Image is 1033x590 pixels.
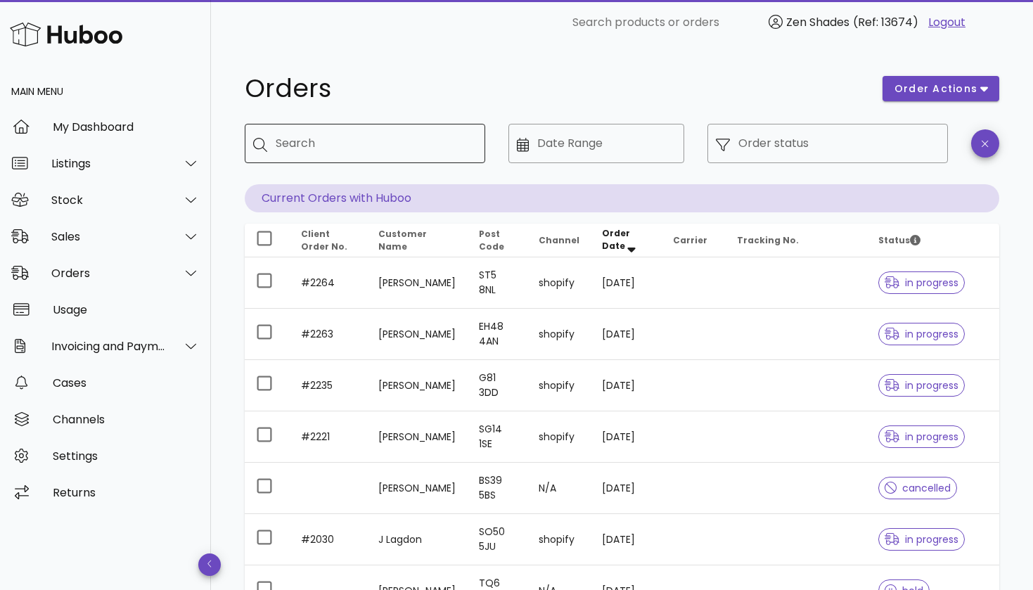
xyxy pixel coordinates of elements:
td: SO50 5JU [468,514,527,565]
td: J Lagdon [367,514,468,565]
td: shopify [527,360,591,411]
td: [DATE] [591,257,662,309]
img: Huboo Logo [10,19,122,49]
td: [DATE] [591,463,662,514]
span: Client Order No. [301,228,347,252]
td: [PERSON_NAME] [367,411,468,463]
td: shopify [527,257,591,309]
span: in progress [885,278,959,288]
button: order actions [883,76,999,101]
span: in progress [885,329,959,339]
div: Sales [51,230,166,243]
td: [PERSON_NAME] [367,257,468,309]
th: Client Order No. [290,224,367,257]
span: Post Code [479,228,504,252]
span: Customer Name [378,228,427,252]
td: shopify [527,411,591,463]
td: [PERSON_NAME] [367,360,468,411]
span: Order Date [602,227,630,252]
div: My Dashboard [53,120,200,134]
td: #2030 [290,514,367,565]
td: [DATE] [591,360,662,411]
th: Post Code [468,224,527,257]
div: Usage [53,303,200,316]
td: ST5 8NL [468,257,527,309]
h1: Orders [245,76,866,101]
div: Channels [53,413,200,426]
span: Status [878,234,920,246]
td: BS39 5BS [468,463,527,514]
td: SG14 1SE [468,411,527,463]
td: [PERSON_NAME] [367,463,468,514]
span: in progress [885,432,959,442]
td: EH48 4AN [468,309,527,360]
span: (Ref: 13674) [853,14,918,30]
th: Tracking No. [726,224,867,257]
td: #2263 [290,309,367,360]
a: Logout [928,14,965,31]
div: Returns [53,486,200,499]
div: Listings [51,157,166,170]
span: Carrier [673,234,707,246]
th: Customer Name [367,224,468,257]
td: N/A [527,463,591,514]
th: Status [867,224,999,257]
td: #2264 [290,257,367,309]
span: Tracking No. [737,234,799,246]
span: Zen Shades [786,14,849,30]
span: in progress [885,380,959,390]
span: cancelled [885,483,951,493]
p: Current Orders with Huboo [245,184,999,212]
div: Invoicing and Payments [51,340,166,353]
span: in progress [885,534,959,544]
th: Order Date: Sorted descending. Activate to remove sorting. [591,224,662,257]
td: shopify [527,309,591,360]
th: Channel [527,224,591,257]
td: [PERSON_NAME] [367,309,468,360]
td: [DATE] [591,514,662,565]
td: shopify [527,514,591,565]
span: order actions [894,82,978,96]
span: Channel [539,234,579,246]
div: Stock [51,193,166,207]
td: #2221 [290,411,367,463]
td: [DATE] [591,411,662,463]
div: Settings [53,449,200,463]
th: Carrier [662,224,725,257]
td: G81 3DD [468,360,527,411]
td: #2235 [290,360,367,411]
td: [DATE] [591,309,662,360]
div: Cases [53,376,200,390]
div: Orders [51,267,166,280]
